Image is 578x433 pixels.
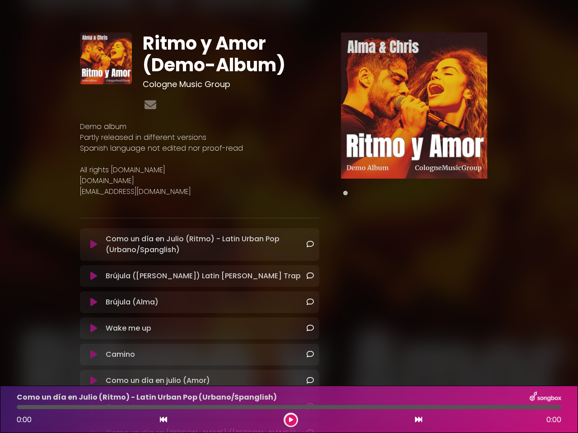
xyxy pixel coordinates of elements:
[546,415,561,425] span: 0:00
[80,132,319,143] p: Partly released in different versions
[106,271,301,281] p: Brújula ([PERSON_NAME]) Latin [PERSON_NAME] Trap
[80,121,319,132] p: Demo album
[80,186,319,197] p: [EMAIL_ADDRESS][DOMAIN_NAME]
[106,234,307,255] p: Como un día en Julio (Ritmo) - Latin Urban Pop (Urbano/Spanglish)
[106,375,210,386] p: Como un día en julio (Amor)
[80,175,319,186] p: [DOMAIN_NAME]
[530,392,561,403] img: songbox-logo-white.png
[106,349,135,360] p: Camino
[106,323,151,334] p: Wake me up
[341,32,487,179] img: Main Media
[143,32,320,76] h1: Ritmo y Amor (Demo-Album)
[80,165,319,175] p: All rights [DOMAIN_NAME]
[80,143,319,154] p: Spanish language not edited nor proof-read
[143,79,320,89] h3: Cologne Music Group
[106,297,158,308] p: Brújula (Alma)
[80,32,132,84] img: xd7ynZyMQAWXDyEuKIyG
[17,392,277,403] p: Como un día en Julio (Ritmo) - Latin Urban Pop (Urbano/Spanglish)
[17,415,32,425] span: 0:00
